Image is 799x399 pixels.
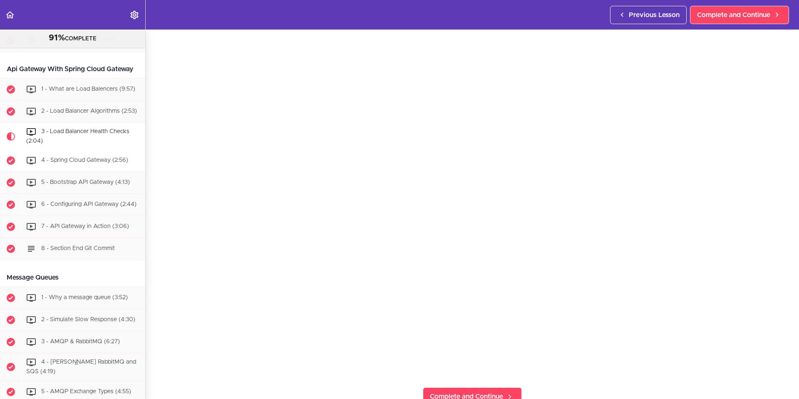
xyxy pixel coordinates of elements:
span: 1 - Why a message queue (3:52) [41,295,128,301]
span: 2 - Simulate Slow Response (4:30) [41,317,135,323]
a: Complete and Continue [690,6,789,24]
span: 2 - Load Balancer Algorithms (2:53) [41,108,137,114]
span: 7 - API Gateway in Action (3:06) [41,224,129,230]
svg: Back to course curriculum [5,10,15,20]
span: 4 - Spring Cloud Gateway (2:56) [41,158,128,164]
span: 6 - Configuring API Gateway (2:44) [41,202,136,208]
span: Previous Lesson [629,10,680,20]
span: 3 - AMQP & RabbitMQ (6:27) [41,339,120,345]
iframe: Video Player [162,25,782,374]
span: 4 - [PERSON_NAME] RabbitMQ and SQS (4:19) [26,359,136,375]
span: Complete and Continue [697,10,770,20]
a: Previous Lesson [610,6,687,24]
span: 5 - Bootstrap API Gateway (4:13) [41,180,130,186]
span: 3 - Load Balancer Health Checks (2:04) [26,129,129,144]
div: COMPLETE [10,33,135,44]
span: 5 - AMQP Exchange Types (4:55) [41,389,131,394]
span: 8 - Section End Git Commit [41,246,115,252]
span: 1 - What are Load Balencers (9:57) [41,86,135,92]
span: 91% [49,34,65,42]
svg: Settings Menu [129,10,139,20]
